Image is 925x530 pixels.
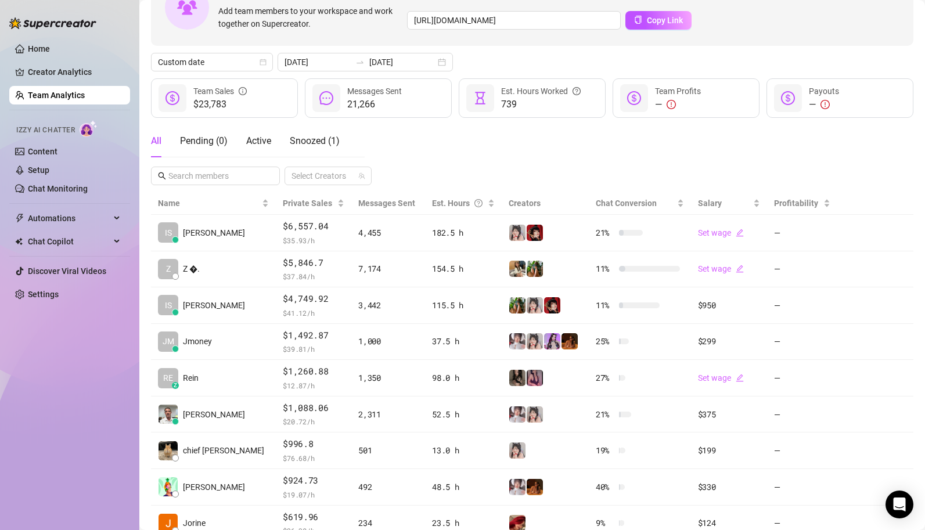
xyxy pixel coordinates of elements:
[820,100,830,109] span: exclamation-circle
[698,517,760,529] div: $124
[283,510,344,524] span: $619.96
[165,226,172,239] span: IS
[9,17,96,29] img: logo-BBDzfeDw.svg
[151,192,276,215] th: Name
[28,63,121,81] a: Creator Analytics
[246,135,271,146] span: Active
[698,299,760,312] div: $950
[527,406,543,423] img: Ani
[667,100,676,109] span: exclamation-circle
[28,232,110,251] span: Chat Copilot
[283,452,344,464] span: $ 76.68 /h
[283,199,332,208] span: Private Sales
[573,85,581,98] span: question-circle
[698,335,760,348] div: $299
[432,262,495,275] div: 154.5 h
[168,170,264,182] input: Search members
[358,408,418,421] div: 2,311
[596,335,614,348] span: 25 %
[634,16,642,24] span: copy
[527,225,543,241] img: Miss
[358,299,418,312] div: 3,442
[165,299,172,312] span: IS
[159,477,178,496] img: Chen
[596,408,614,421] span: 21 %
[283,365,344,378] span: $1,260.88
[767,287,837,324] td: —
[767,360,837,396] td: —
[283,437,344,451] span: $996.8
[655,86,701,96] span: Team Profits
[767,432,837,469] td: —
[527,297,543,313] img: Ani
[319,91,333,105] span: message
[180,134,228,148] div: Pending ( 0 )
[283,401,344,415] span: $1,088.06
[432,197,485,210] div: Est. Hours
[193,98,247,111] span: $23,783
[527,333,543,349] img: Ani
[432,335,495,348] div: 37.5 h
[596,299,614,312] span: 11 %
[28,266,106,276] a: Discover Viral Videos
[183,481,245,493] span: [PERSON_NAME]
[767,396,837,433] td: —
[285,56,351,68] input: Start date
[283,292,344,306] span: $4,749.92
[183,262,200,275] span: Z �.
[163,335,174,348] span: JM
[183,408,245,421] span: [PERSON_NAME]
[260,59,267,66] span: calendar
[158,53,266,71] span: Custom date
[596,226,614,239] span: 21 %
[781,91,795,105] span: dollar-circle
[698,408,760,421] div: $375
[283,235,344,246] span: $ 35.93 /h
[28,44,50,53] a: Home
[432,444,495,457] div: 13.0 h
[16,125,75,136] span: Izzy AI Chatter
[509,479,526,495] img: Rosie
[625,11,692,30] button: Copy Link
[647,16,683,25] span: Copy Link
[283,474,344,488] span: $924.73
[358,262,418,275] div: 7,174
[886,491,913,518] div: Open Intercom Messenger
[432,481,495,493] div: 48.5 h
[596,372,614,384] span: 27 %
[432,226,495,239] div: 182.5 h
[163,372,173,384] span: RE
[159,405,178,424] img: Kyle Wessels
[698,264,744,273] a: Set wageedit
[28,147,57,156] a: Content
[183,517,206,529] span: Jorine
[698,373,744,383] a: Set wageedit
[544,297,560,313] img: Miss
[774,199,818,208] span: Profitability
[698,199,722,208] span: Salary
[183,226,245,239] span: [PERSON_NAME]
[158,172,166,180] span: search
[218,5,402,30] span: Add team members to your workspace and work together on Supercreator.
[369,56,435,68] input: End date
[358,199,415,208] span: Messages Sent
[432,408,495,421] div: 52.5 h
[736,265,744,273] span: edit
[347,98,402,111] span: 21,266
[28,209,110,228] span: Automations
[290,135,340,146] span: Snoozed ( 1 )
[562,333,578,349] img: PantheraX
[28,290,59,299] a: Settings
[15,214,24,223] span: thunderbolt
[474,197,483,210] span: question-circle
[193,85,247,98] div: Team Sales
[355,57,365,67] span: to
[347,86,402,96] span: Messages Sent
[509,297,526,313] img: Sabrina
[767,251,837,288] td: —
[544,333,560,349] img: Kisa
[596,444,614,457] span: 19 %
[627,91,641,105] span: dollar-circle
[473,91,487,105] span: hourglass
[767,469,837,506] td: —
